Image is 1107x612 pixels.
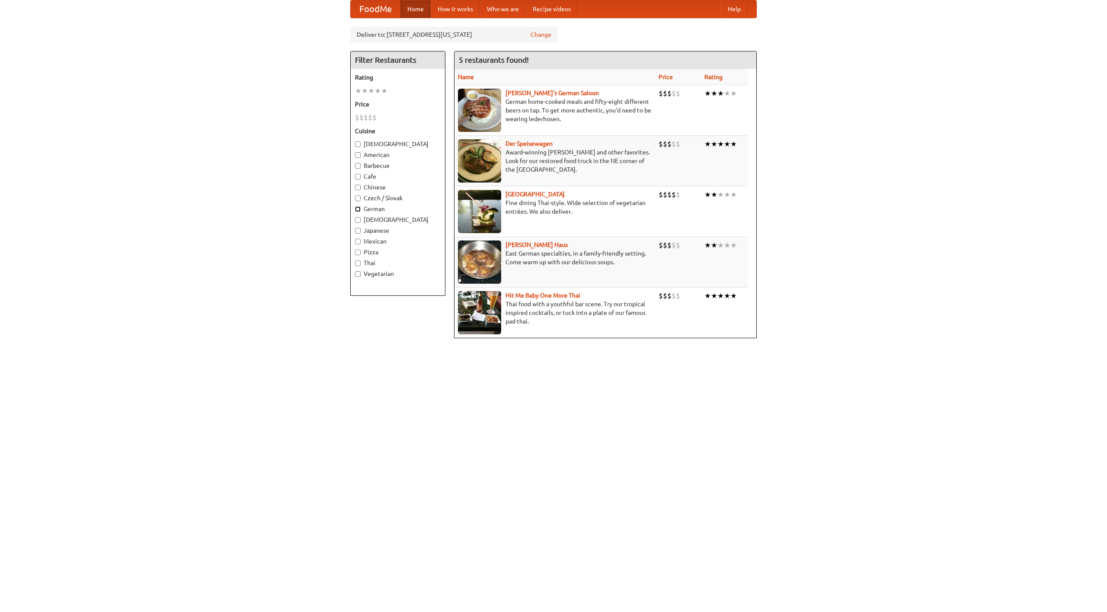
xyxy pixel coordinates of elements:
a: Price [659,74,673,80]
a: [PERSON_NAME] Haus [506,241,568,248]
li: ★ [724,89,730,98]
li: ★ [717,139,724,149]
li: $ [372,113,377,122]
li: $ [663,89,667,98]
label: Vegetarian [355,269,441,278]
label: [DEMOGRAPHIC_DATA] [355,215,441,224]
img: babythai.jpg [458,291,501,334]
a: Der Speisewagen [506,140,553,147]
h4: Filter Restaurants [351,51,445,69]
label: Mexican [355,237,441,246]
li: $ [676,291,680,301]
input: Pizza [355,250,361,255]
a: [PERSON_NAME]'s German Saloon [506,90,599,96]
input: Japanese [355,228,361,234]
li: $ [676,190,680,199]
li: $ [659,190,663,199]
label: Pizza [355,248,441,256]
li: $ [667,240,672,250]
p: Thai food with a youthful bar scene. Try our tropical inspired cocktails, or tuck into a plate of... [458,300,652,326]
label: Barbecue [355,161,441,170]
li: ★ [704,190,711,199]
li: ★ [717,240,724,250]
h5: Rating [355,73,441,82]
p: Fine dining Thai-style. Wide selection of vegetarian entrées. We also deliver. [458,199,652,216]
li: $ [659,89,663,98]
p: German home-cooked meals and fifty-eight different beers on tap. To get more authentic, you'd nee... [458,97,652,123]
input: Barbecue [355,163,361,169]
li: ★ [704,240,711,250]
li: ★ [374,86,381,96]
input: Cafe [355,174,361,179]
li: $ [364,113,368,122]
p: Award-winning [PERSON_NAME] and other favorites. Look for our restored food truck in the NE corne... [458,148,652,174]
li: $ [368,113,372,122]
li: $ [667,139,672,149]
b: [GEOGRAPHIC_DATA] [506,191,565,198]
img: satay.jpg [458,190,501,233]
h5: Cuisine [355,127,441,135]
label: Chinese [355,183,441,192]
li: $ [663,139,667,149]
label: German [355,205,441,213]
li: $ [672,190,676,199]
p: East German specialties, in a family-friendly setting. Come warm up with our delicious soups. [458,249,652,266]
li: $ [667,291,672,301]
a: Home [400,0,431,18]
a: How it works [431,0,480,18]
label: Czech / Slovak [355,194,441,202]
li: ★ [730,240,737,250]
li: ★ [730,291,737,301]
li: $ [672,240,676,250]
li: ★ [711,89,717,98]
li: $ [663,291,667,301]
li: ★ [704,89,711,98]
li: $ [676,240,680,250]
li: $ [676,89,680,98]
li: $ [676,139,680,149]
li: $ [659,291,663,301]
a: Change [531,30,551,39]
label: American [355,151,441,159]
li: ★ [717,89,724,98]
a: Help [721,0,748,18]
li: $ [672,139,676,149]
li: $ [659,139,663,149]
li: ★ [724,240,730,250]
li: $ [663,190,667,199]
li: ★ [724,291,730,301]
li: $ [672,89,676,98]
img: esthers.jpg [458,89,501,132]
li: ★ [368,86,374,96]
a: FoodMe [351,0,400,18]
label: Thai [355,259,441,267]
input: [DEMOGRAPHIC_DATA] [355,217,361,223]
li: ★ [704,291,711,301]
input: American [355,152,361,158]
a: Name [458,74,474,80]
a: Who we are [480,0,526,18]
img: speisewagen.jpg [458,139,501,183]
li: $ [663,240,667,250]
li: ★ [355,86,362,96]
li: ★ [724,190,730,199]
li: ★ [730,139,737,149]
input: Mexican [355,239,361,244]
label: Japanese [355,226,441,235]
li: $ [359,113,364,122]
li: $ [659,240,663,250]
input: [DEMOGRAPHIC_DATA] [355,141,361,147]
li: ★ [730,190,737,199]
li: $ [667,89,672,98]
li: ★ [717,190,724,199]
li: ★ [711,190,717,199]
input: Vegetarian [355,271,361,277]
a: Rating [704,74,723,80]
a: Hit Me Baby One More Thai [506,292,580,299]
li: ★ [717,291,724,301]
li: ★ [704,139,711,149]
input: Chinese [355,185,361,190]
